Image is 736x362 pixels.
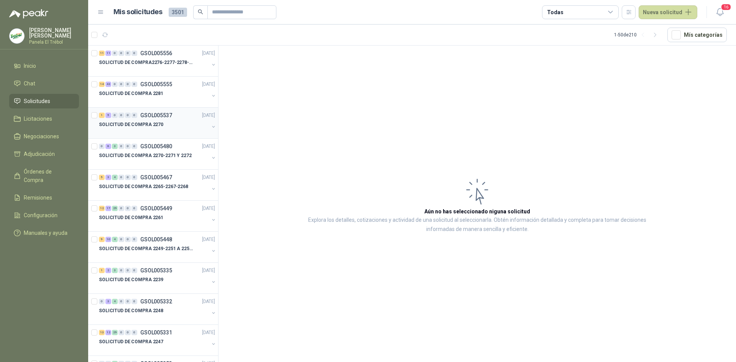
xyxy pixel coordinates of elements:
[9,147,79,161] a: Adjudicación
[99,121,163,128] p: SOLICITUD DE COMPRA 2270
[99,299,105,304] div: 0
[99,173,217,197] a: 5 3 4 0 0 0 GSOL005467[DATE] SOLICITUD DE COMPRA 2265-2267-2268
[99,245,194,252] p: SOLICITUD DE COMPRA 2249-2251 A 2256-2258 Y 2262
[112,268,118,273] div: 3
[99,330,105,335] div: 13
[10,29,24,43] img: Company Logo
[99,266,217,290] a: 1 2 3 0 0 0 GSOL005335[DATE] SOLICITUD DE COMPRA 2239
[24,132,59,141] span: Negociaciones
[140,144,172,149] p: GSOL005480
[140,330,172,335] p: GSOL005331
[24,229,67,237] span: Manuales y ayuda
[202,298,215,305] p: [DATE]
[99,49,217,73] a: 11 11 0 0 0 0 GSOL005556[DATE] SOLICITUD DE COMPRA2276-2277-2278-2284-2285-
[169,8,187,17] span: 3501
[99,214,163,221] p: SOLICITUD DE COMPRA 2261
[125,82,131,87] div: 0
[105,206,111,211] div: 17
[639,5,697,19] button: Nueva solicitud
[99,235,217,259] a: 9 10 4 0 0 0 GSOL005448[DATE] SOLICITUD DE COMPRA 2249-2251 A 2256-2258 Y 2262
[131,82,137,87] div: 0
[105,175,111,180] div: 3
[667,28,727,42] button: Mís categorías
[118,206,124,211] div: 0
[112,51,118,56] div: 0
[131,237,137,242] div: 0
[140,237,172,242] p: GSOL005448
[24,62,36,70] span: Inicio
[202,236,215,243] p: [DATE]
[125,51,131,56] div: 0
[131,206,137,211] div: 0
[24,193,52,202] span: Remisiones
[99,183,188,190] p: SOLICITUD DE COMPRA 2265-2267-2268
[118,237,124,242] div: 0
[105,299,111,304] div: 3
[105,268,111,273] div: 2
[105,51,111,56] div: 11
[29,40,79,44] p: Panela El Trébol
[24,97,50,105] span: Solicitudes
[424,207,530,216] h3: Aún no has seleccionado niguna solicitud
[99,237,105,242] div: 9
[198,9,203,15] span: search
[140,268,172,273] p: GSOL005335
[140,51,172,56] p: GSOL005556
[125,175,131,180] div: 0
[118,175,124,180] div: 0
[202,329,215,336] p: [DATE]
[99,152,192,159] p: SOLICITUD DE COMPRA 2270-2271 Y 2272
[99,113,105,118] div: 1
[99,328,217,352] a: 13 12 29 0 0 0 GSOL005331[DATE] SOLICITUD DE COMPRA 2247
[99,111,217,135] a: 1 5 0 0 0 0 GSOL005537[DATE] SOLICITUD DE COMPRA 2270
[9,111,79,126] a: Licitaciones
[99,276,163,283] p: SOLICITUD DE COMPRA 2239
[9,94,79,108] a: Solicitudes
[125,206,131,211] div: 0
[99,80,217,104] a: 14 43 0 0 0 0 GSOL005555[DATE] SOLICITUD DE COMPRA 2281
[113,7,163,18] h1: Mis solicitudes
[9,9,48,18] img: Logo peakr
[202,174,215,181] p: [DATE]
[131,113,137,118] div: 0
[140,113,172,118] p: GSOL005537
[131,330,137,335] div: 0
[24,115,52,123] span: Licitaciones
[99,338,163,346] p: SOLICITUD DE COMPRA 2247
[202,81,215,88] p: [DATE]
[131,51,137,56] div: 0
[9,59,79,73] a: Inicio
[99,297,217,321] a: 0 3 4 0 0 0 GSOL005332[DATE] SOLICITUD DE COMPRA 2248
[721,3,731,11] span: 16
[131,268,137,273] div: 0
[99,144,105,149] div: 0
[125,330,131,335] div: 0
[24,211,58,219] span: Configuración
[118,51,124,56] div: 0
[9,226,79,240] a: Manuales y ayuda
[118,268,124,273] div: 0
[9,164,79,187] a: Órdenes de Compra
[24,167,72,184] span: Órdenes de Compra
[99,90,163,97] p: SOLICITUD DE COMPRA 2281
[99,59,194,66] p: SOLICITUD DE COMPRA2276-2277-2278-2284-2285-
[131,144,137,149] div: 0
[614,29,661,41] div: 1 - 50 de 210
[118,144,124,149] div: 0
[125,237,131,242] div: 0
[99,142,217,166] a: 0 6 3 0 0 0 GSOL005480[DATE] SOLICITUD DE COMPRA 2270-2271 Y 2272
[9,129,79,144] a: Negociaciones
[112,175,118,180] div: 4
[202,267,215,274] p: [DATE]
[24,79,35,88] span: Chat
[125,268,131,273] div: 0
[131,175,137,180] div: 0
[105,82,111,87] div: 43
[105,113,111,118] div: 5
[140,175,172,180] p: GSOL005467
[112,206,118,211] div: 29
[125,144,131,149] div: 0
[99,82,105,87] div: 14
[99,175,105,180] div: 5
[112,237,118,242] div: 4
